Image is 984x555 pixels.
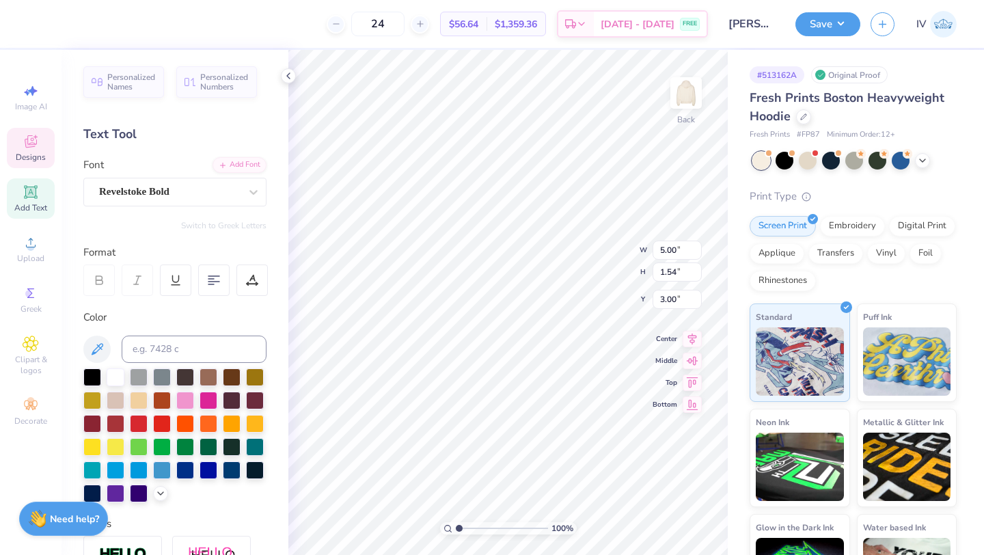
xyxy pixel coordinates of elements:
[756,520,834,534] span: Glow in the Dark Ink
[551,522,573,534] span: 100 %
[601,17,674,31] span: [DATE] - [DATE]
[863,520,926,534] span: Water based Ink
[213,157,266,173] div: Add Font
[351,12,405,36] input: – –
[916,11,957,38] a: IV
[863,433,951,501] img: Metallic & Glitter Ink
[756,415,789,429] span: Neon Ink
[107,72,156,92] span: Personalized Names
[672,79,700,107] img: Back
[756,327,844,396] img: Standard
[718,10,785,38] input: Untitled Design
[820,216,885,236] div: Embroidery
[50,513,99,526] strong: Need help?
[797,129,820,141] span: # FP87
[756,433,844,501] img: Neon Ink
[750,129,790,141] span: Fresh Prints
[181,220,266,231] button: Switch to Greek Letters
[863,327,951,396] img: Puff Ink
[16,152,46,163] span: Designs
[7,354,55,376] span: Clipart & logos
[863,415,944,429] span: Metallic & Glitter Ink
[750,271,816,291] div: Rhinestones
[811,66,888,83] div: Original Proof
[756,310,792,324] span: Standard
[750,243,804,264] div: Applique
[750,66,804,83] div: # 513162A
[200,72,249,92] span: Personalized Numbers
[83,157,104,173] label: Font
[17,253,44,264] span: Upload
[653,400,677,409] span: Bottom
[827,129,895,141] span: Minimum Order: 12 +
[930,11,957,38] img: Isha Veturkar
[750,90,944,124] span: Fresh Prints Boston Heavyweight Hoodie
[495,17,537,31] span: $1,359.36
[677,113,695,126] div: Back
[750,189,957,204] div: Print Type
[867,243,905,264] div: Vinyl
[14,202,47,213] span: Add Text
[916,16,927,32] span: IV
[15,101,47,112] span: Image AI
[83,125,266,144] div: Text Tool
[863,310,892,324] span: Puff Ink
[808,243,863,264] div: Transfers
[653,334,677,344] span: Center
[889,216,955,236] div: Digital Print
[653,356,677,366] span: Middle
[83,310,266,325] div: Color
[122,336,266,363] input: e.g. 7428 c
[14,416,47,427] span: Decorate
[750,216,816,236] div: Screen Print
[83,245,268,260] div: Format
[83,516,266,532] div: Styles
[910,243,942,264] div: Foil
[20,303,42,314] span: Greek
[795,12,860,36] button: Save
[449,17,478,31] span: $56.64
[653,378,677,388] span: Top
[683,19,697,29] span: FREE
